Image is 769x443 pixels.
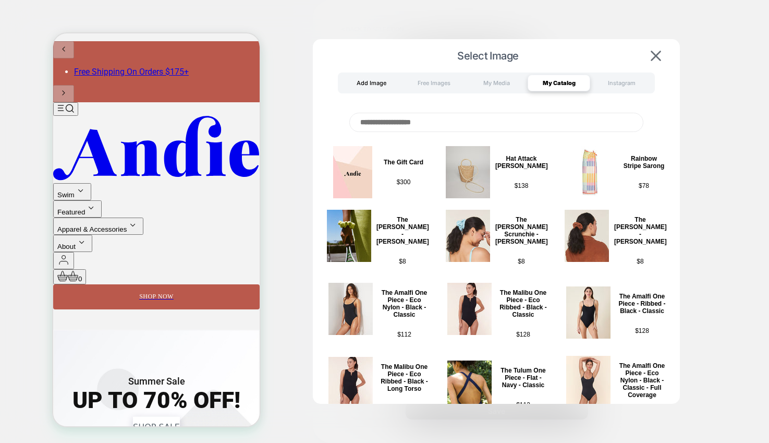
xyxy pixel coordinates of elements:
[499,289,547,318] p: The Malibu One Piece - Eco Ribbed - Black - Classic
[447,283,492,335] img: The Malibu One Piece - Eco Ribbed - Black - Classic
[402,75,465,91] div: Free Images
[376,216,429,245] p: The [PERSON_NAME] - [PERSON_NAME]
[566,286,611,339] img: The Amalfi One Piece - Ribbed - Black - Classic
[561,355,669,420] button: The Amalfi One Piece - Eco Nylon - Black - Classic - Full Coverage
[442,146,551,199] button: Hat Attack Rachel BagHat Attack [PERSON_NAME]$138
[380,363,429,392] p: The Malibu One Piece - Eco Ribbed - Black - Long Torso
[442,360,551,415] button: The Tulum One Piece - Flat - Navy - ClassicThe Tulum One Piece - Flat - Navy - Classic$112
[566,356,611,408] img: The Amalfi One Piece - Eco Nylon - Black - Classic - Full Coverage
[25,242,29,249] span: 0
[446,210,490,262] img: The Manda Scrunchie - Terry - Cabana
[397,178,411,186] p: $ 300
[4,209,22,217] span: About
[442,282,551,345] button: The Malibu One Piece - Eco Ribbed - Black - ClassicThe Malibu One Piece - Eco Ribbed - Black - Cl...
[499,367,547,389] p: The Tulum One Piece - Flat - Navy - Classic
[4,192,74,200] span: Apparel & Accessories
[442,209,551,272] button: The Manda Scrunchie - Terry - CabanaThe [PERSON_NAME] Scrunchie - [PERSON_NAME]$8
[515,182,529,189] p: $ 138
[446,146,490,198] img: Hat Attack Rachel Bag
[80,383,127,404] a: SHOP SALE
[565,210,609,262] img: The Manda Scrunchie - Terry - Maple
[333,146,372,198] img: The Gift Card
[447,361,492,413] img: The Tulum One Piece - Flat - Navy - Classic
[397,331,411,338] p: $ 112
[590,75,653,91] div: Instagram
[495,155,547,170] p: Hat Attack [PERSON_NAME]
[516,401,530,409] p: $ 112
[323,146,432,199] button: The Gift CardThe Gift Card$300
[75,342,132,353] span: Summer Sale
[323,282,432,345] button: The Amalfi One Piece - Eco Nylon - Black - ClassicThe Amalfi One Piece - Eco Nylon - Black - Clas...
[19,353,187,380] span: UP TO 70% OFF!
[340,75,402,91] div: Add Image
[323,356,432,419] button: The Malibu One Piece - Eco Ribbed - Black - Long TorsoThe Malibu One Piece - Eco Ribbed - Black -...
[516,331,530,338] p: $ 128
[518,258,524,265] p: $ 8
[384,159,423,166] p: The Gift Card
[328,357,373,409] img: The Malibu One Piece - Eco Ribbed - Black - Long Torso
[21,33,211,43] li: Slide 1 of 1
[328,283,373,335] img: The Amalfi One Piece - Eco Nylon - Black - Classic
[399,258,406,265] p: $ 8
[495,216,547,245] p: The [PERSON_NAME] Scrunchie - [PERSON_NAME]
[327,210,371,262] img: The Manda Scrunchie - Terry - Honeysuckle
[561,146,669,199] button: Rainbow Stripe Sarong
[21,33,136,43] a: Free Shipping on Orders $175+
[561,209,669,272] button: The Manda Scrunchie - Terry - Maple
[561,286,669,341] button: The Amalfi One Piece - Ribbed - Black - Classic
[323,209,432,272] button: The Manda Scrunchie - Terry - HoneysuckleThe [PERSON_NAME] - [PERSON_NAME]$8
[4,175,32,183] span: Featured
[465,75,528,91] div: My Media
[564,146,616,198] img: Rainbow Stripe Sarong
[380,289,429,318] p: The Amalfi One Piece - Eco Nylon - Black - Classic
[328,50,648,62] span: Select Image
[4,158,21,165] span: Swim
[528,75,590,91] div: My Catalog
